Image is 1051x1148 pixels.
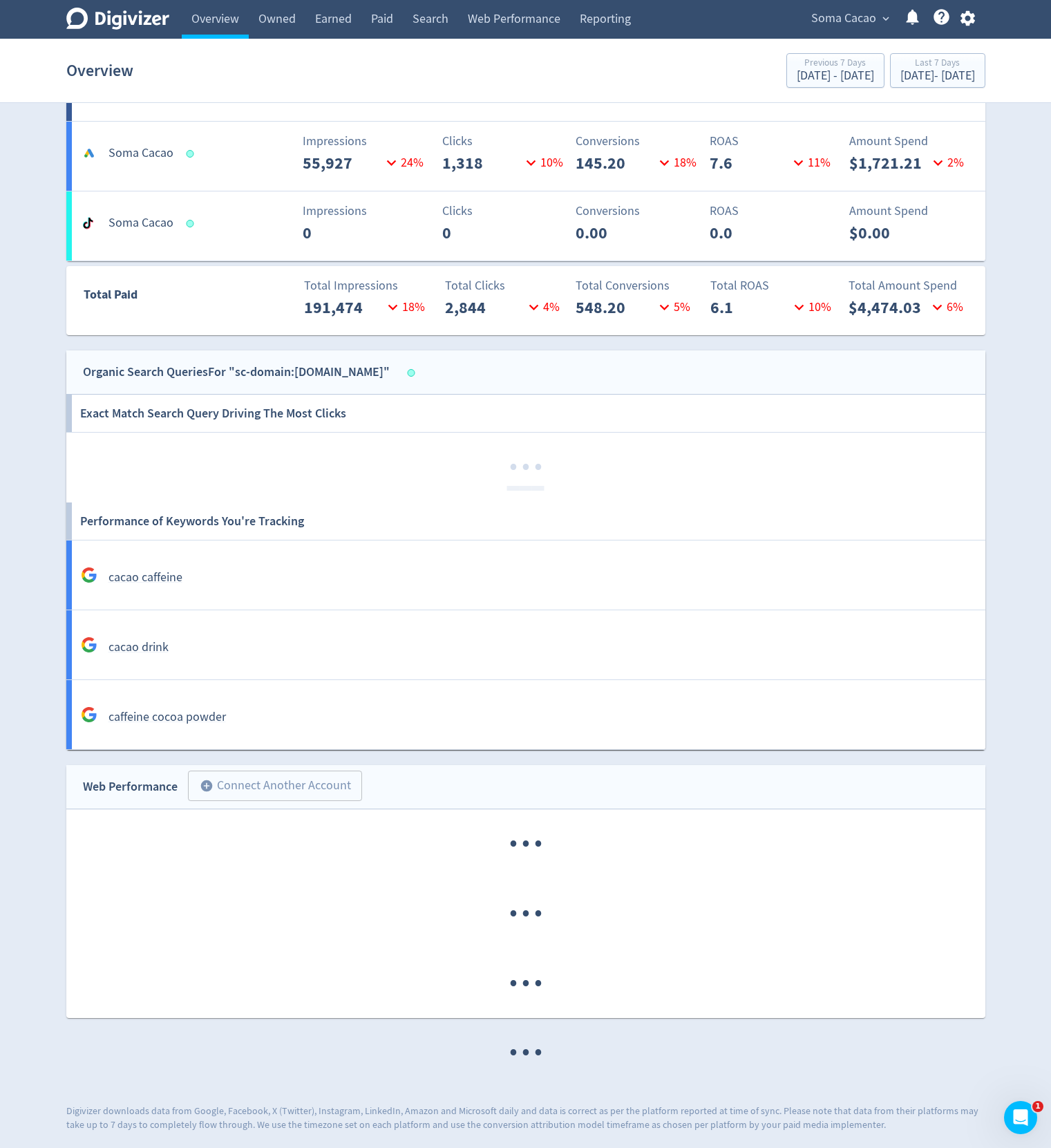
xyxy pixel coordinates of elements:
span: · [520,809,532,879]
p: Amount Spend [849,132,974,151]
span: · [507,879,520,949]
p: Conversions [576,202,701,220]
span: · [532,433,545,502]
p: Total Impressions [304,276,429,295]
h5: Soma Cacao [108,215,173,232]
span: Data last synced: 25 Sep 2025, 4:02am (AEST) [407,369,419,377]
p: Conversions [576,132,701,151]
p: 11 % [789,153,831,172]
h5: cacao drink [108,639,169,656]
p: 0 [303,220,382,245]
p: 6.1 [710,295,790,320]
span: · [507,809,520,879]
button: Last 7 Days[DATE]- [DATE] [890,53,985,88]
p: Digivizer downloads data from Google, Facebook, X (Twitter), Instagram, LinkedIn, Amazon and Micr... [66,1104,985,1131]
button: Connect Another Account [188,771,362,801]
iframe: Intercom live chat [1004,1101,1037,1134]
p: 4 % [524,298,560,317]
p: Total Clicks [445,276,570,295]
a: cacao drink [66,610,985,680]
div: Organic Search Queries For "sc-domain:[DOMAIN_NAME]" [83,362,390,382]
a: caffeine cocoa powder [66,680,985,750]
p: 0.00 [576,220,655,245]
p: Clicks [442,132,567,151]
div: [DATE] - [DATE] [900,70,975,82]
span: Data last synced: 24 Sep 2025, 11:01am (AEST) [186,220,198,227]
span: add_circle [200,779,214,793]
p: 548.20 [576,295,655,320]
p: Impressions [303,202,428,220]
span: · [532,879,545,949]
p: 55,927 [303,151,382,176]
p: ROAS [710,202,835,220]
a: Soma CacaoImpressions55,92724%Clicks1,31810%Conversions145.2018%ROAS7.611%Amount Spend$1,721.212% [66,122,985,191]
a: Soma CacaoImpressions0Clicks0Conversions0.00ROAS0.0Amount Spend$0.00 [66,191,985,261]
div: Last 7 Days [900,58,975,70]
h6: Exact Match Search Query Driving The Most Clicks [80,395,346,432]
p: 1,318 [442,151,522,176]
h5: Soma Cacao [108,145,173,162]
p: Total Conversions [576,276,701,295]
p: 10 % [522,153,563,172]
span: · [520,879,532,949]
span: · [507,949,520,1019]
span: Data last synced: 24 Sep 2025, 3:01pm (AEST) [186,150,198,158]
span: expand_more [880,12,892,25]
h5: cacao caffeine [108,570,182,586]
h5: caffeine cocoa powder [108,709,226,726]
span: · [507,1018,520,1088]
p: Total ROAS [710,276,835,295]
svg: Google Analytics [81,706,97,723]
p: 2 % [929,153,964,172]
p: Clicks [442,202,567,220]
div: Total Paid [67,285,220,311]
span: · [532,1018,545,1088]
p: 191,474 [304,295,384,320]
p: 145.20 [576,151,655,176]
a: cacao caffeine [66,540,985,610]
span: · [520,433,532,502]
p: 5 % [655,298,690,317]
div: Web Performance [83,777,178,797]
span: 1 [1032,1101,1043,1112]
span: · [532,949,545,1019]
p: 18 % [655,153,697,172]
span: · [520,949,532,1019]
h6: Performance of Keywords You're Tracking [80,502,304,540]
svg: Google Analytics [81,637,97,653]
span: · [520,1018,532,1088]
p: Impressions [303,132,428,151]
p: $1,721.21 [849,151,929,176]
div: [DATE] - [DATE] [797,70,874,82]
span: · [532,809,545,879]
p: 10 % [790,298,831,317]
p: $4,474.03 [849,295,928,320]
button: Previous 7 Days[DATE] - [DATE] [786,53,884,88]
p: 0 [442,220,522,245]
a: Connect Another Account [178,773,362,801]
svg: Google Analytics [81,567,97,583]
p: ROAS [710,132,835,151]
p: 0.0 [710,220,789,245]
p: Amount Spend [849,202,974,220]
p: 7.6 [710,151,789,176]
p: 6 % [928,298,963,317]
span: Soma Cacao [811,8,876,30]
a: ··· [66,433,985,502]
div: Previous 7 Days [797,58,874,70]
h1: Overview [66,48,133,93]
p: 2,844 [445,295,524,320]
p: $0.00 [849,220,929,245]
button: Soma Cacao [806,8,893,30]
p: Total Amount Spend [849,276,974,295]
span: · [507,433,520,502]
